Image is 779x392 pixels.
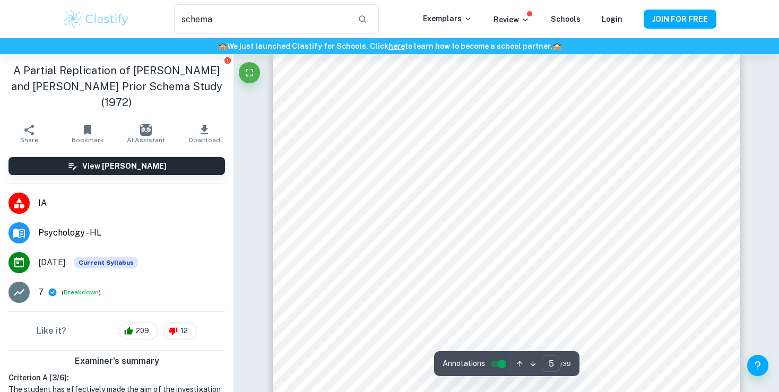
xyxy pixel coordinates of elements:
button: View [PERSON_NAME] [8,157,225,175]
h6: Criterion A [ 3 / 6 ]: [8,372,225,384]
a: here [388,42,405,50]
button: Breakdown [64,288,99,297]
button: Bookmark [58,119,117,149]
div: 209 [119,323,158,339]
button: AI Assistant [117,119,175,149]
p: 7 [38,286,44,299]
button: Help and Feedback [747,355,768,376]
a: Schools [551,15,581,23]
p: Exemplars [423,13,472,24]
span: 209 [130,326,155,336]
span: 12 [175,326,194,336]
h6: View [PERSON_NAME] [82,160,167,172]
span: Current Syllabus [74,257,138,268]
input: Search for any exemplars... [174,4,349,34]
img: Clastify logo [63,8,130,30]
span: / 39 [560,359,571,369]
button: Report issue [223,56,231,64]
span: AI Assistant [127,136,165,144]
span: ( ) [62,288,101,298]
span: Download [189,136,220,144]
a: Login [602,15,622,23]
button: Download [175,119,233,149]
div: 12 [163,323,197,339]
button: Fullscreen [239,62,260,83]
span: Bookmark [72,136,104,144]
span: 🏫 [552,42,561,50]
h6: Examiner's summary [4,355,229,368]
div: This exemplar is based on the current syllabus. Feel free to refer to it for inspiration/ideas wh... [74,257,138,268]
span: IA [38,197,225,210]
span: 🏫 [218,42,227,50]
h1: A Partial Replication of [PERSON_NAME] and [PERSON_NAME] Prior Schema Study (1972) [8,63,225,110]
button: JOIN FOR FREE [644,10,716,29]
img: AI Assistant [140,124,152,136]
span: [DATE] [38,256,66,269]
h6: Like it? [37,325,66,337]
span: Psychology - HL [38,227,225,239]
span: Share [20,136,38,144]
p: Review [494,14,530,25]
h6: We just launched Clastify for Schools. Click to learn how to become a school partner. [2,40,777,52]
span: Annotations [443,358,485,369]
